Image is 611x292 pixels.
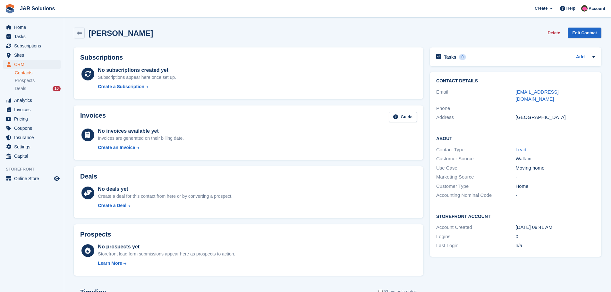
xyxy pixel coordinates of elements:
div: Create an Invoice [98,144,135,151]
div: Contact Type [436,146,515,154]
img: Julie Morgan [581,5,588,12]
h2: Contact Details [436,79,595,84]
a: menu [3,142,61,151]
div: [DATE] 09:41 AM [516,224,595,231]
img: stora-icon-8386f47178a22dfd0bd8f6a31ec36ba5ce8667c1dd55bd0f319d3a0aa187defe.svg [5,4,15,13]
div: Create a Subscription [98,83,144,90]
span: Prospects [15,78,35,84]
a: menu [3,133,61,142]
div: No deals yet [98,185,232,193]
span: Storefront [6,166,64,172]
a: Create a Subscription [98,83,176,90]
div: Phone [436,105,515,112]
div: [GEOGRAPHIC_DATA] [516,114,595,121]
span: Help [566,5,575,12]
span: Capital [14,152,53,161]
a: [EMAIL_ADDRESS][DOMAIN_NAME] [516,89,559,102]
a: Learn More [98,260,235,267]
div: Subscriptions appear here once set up. [98,74,176,81]
a: menu [3,124,61,133]
span: Deals [15,86,26,92]
div: Learn More [98,260,122,267]
a: menu [3,32,61,41]
a: Lead [516,147,526,152]
div: Customer Source [436,155,515,163]
div: Accounting Nominal Code [436,192,515,199]
div: Create a deal for this contact from here or by converting a prospect. [98,193,232,200]
div: Moving home [516,164,595,172]
h2: Invoices [80,112,106,122]
span: Settings [14,142,53,151]
a: menu [3,152,61,161]
a: Edit Contact [568,28,601,38]
div: Home [516,183,595,190]
h2: Prospects [80,231,111,238]
a: Add [576,54,585,61]
div: Email [436,88,515,103]
div: Invoices are generated on their billing date. [98,135,184,142]
div: - [516,173,595,181]
span: Account [589,5,605,12]
a: menu [3,41,61,50]
div: No prospects yet [98,243,235,251]
div: No invoices available yet [98,127,184,135]
a: Preview store [53,175,61,182]
span: Online Store [14,174,53,183]
button: Delete [545,28,563,38]
a: menu [3,51,61,60]
div: Account Created [436,224,515,231]
a: Create a Deal [98,202,232,209]
div: Use Case [436,164,515,172]
span: Home [14,23,53,32]
div: 0 [516,233,595,240]
div: Walk-in [516,155,595,163]
span: Subscriptions [14,41,53,50]
h2: Deals [80,173,97,180]
a: menu [3,96,61,105]
a: menu [3,174,61,183]
a: Create an Invoice [98,144,184,151]
h2: About [436,135,595,141]
a: Contacts [15,70,61,76]
span: Sites [14,51,53,60]
span: CRM [14,60,53,69]
a: Guide [389,112,417,122]
a: J&R Solutions [17,3,57,14]
span: Coupons [14,124,53,133]
a: Deals 10 [15,85,61,92]
div: No subscriptions created yet [98,66,176,74]
span: Pricing [14,114,53,123]
div: n/a [516,242,595,249]
div: Create a Deal [98,202,126,209]
a: menu [3,23,61,32]
div: 0 [459,54,466,60]
div: Logins [436,233,515,240]
a: Prospects [15,77,61,84]
div: 10 [53,86,61,91]
span: Insurance [14,133,53,142]
a: menu [3,114,61,123]
span: Analytics [14,96,53,105]
div: - [516,192,595,199]
a: menu [3,60,61,69]
h2: Storefront Account [436,213,595,219]
span: Tasks [14,32,53,41]
span: Create [535,5,547,12]
div: Marketing Source [436,173,515,181]
div: Storefront lead form submissions appear here as prospects to action. [98,251,235,257]
div: Customer Type [436,183,515,190]
a: menu [3,105,61,114]
div: Address [436,114,515,121]
h2: Subscriptions [80,54,417,61]
h2: Tasks [444,54,456,60]
div: Last Login [436,242,515,249]
span: Invoices [14,105,53,114]
h2: [PERSON_NAME] [89,29,153,38]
